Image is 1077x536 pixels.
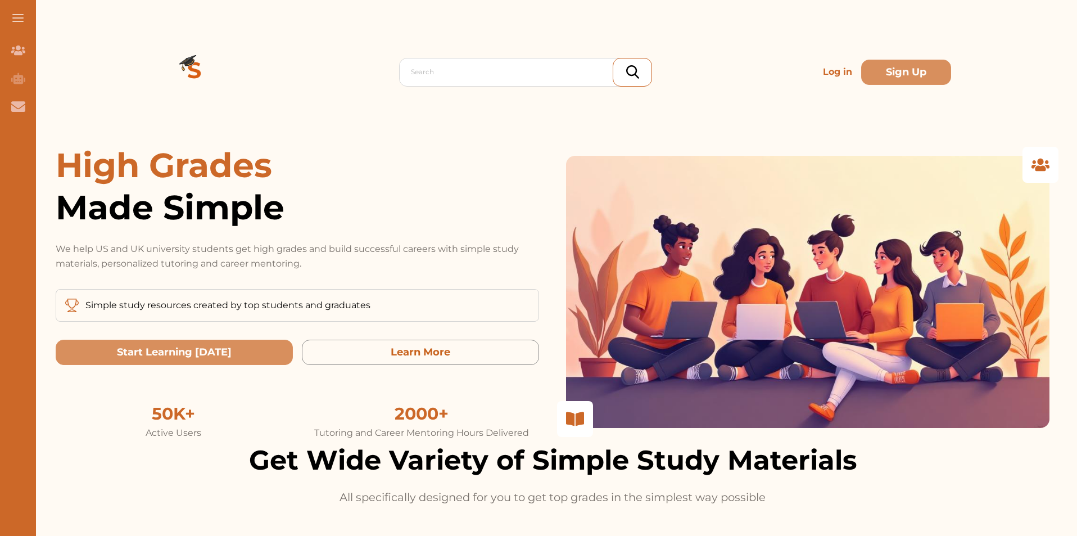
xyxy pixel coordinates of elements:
[56,440,1049,480] h2: Get Wide Variety of Simple Study Materials
[56,186,539,228] span: Made Simple
[302,340,539,365] button: Learn More
[56,401,291,426] div: 50K+
[626,65,639,79] img: search_icon
[861,60,951,85] button: Sign Up
[56,340,293,365] button: Start Learning Today
[154,31,235,112] img: Logo
[818,61,857,83] p: Log in
[304,426,539,440] div: Tutoring and Career Mentoring Hours Delivered
[56,242,539,271] p: We help US and UK university students get high grades and build successful careers with simple st...
[56,145,272,186] span: High Grades
[337,489,768,506] p: All specifically designed for you to get top grades in the simplest way possible
[85,299,370,312] p: Simple study resources created by top students and graduates
[304,401,539,426] div: 2000+
[56,426,291,440] div: Active Users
